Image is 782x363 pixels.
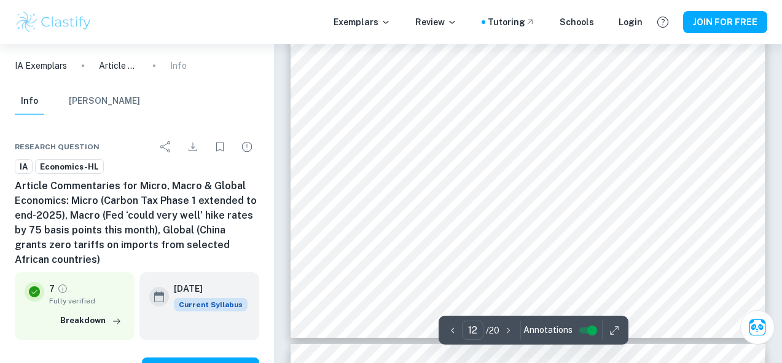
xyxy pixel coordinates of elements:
[15,141,100,152] span: Research question
[208,135,232,159] div: Bookmark
[99,59,138,72] p: Article Commentaries for Micro, Macro & Global Economics: Micro (Carbon Tax Phase 1 extended to e...
[15,10,93,34] img: Clastify logo
[15,59,67,72] a: IA Exemplars
[486,324,499,337] p: / 20
[49,282,55,295] p: 7
[488,15,535,29] a: Tutoring
[235,135,259,159] div: Report issue
[15,88,44,115] button: Info
[181,135,205,159] div: Download
[49,295,125,306] span: Fully verified
[154,135,178,159] div: Share
[57,311,125,330] button: Breakdown
[170,59,187,72] p: Info
[415,15,457,29] p: Review
[334,15,391,29] p: Exemplars
[652,12,673,33] button: Help and Feedback
[619,15,643,29] a: Login
[174,298,248,311] span: Current Syllabus
[683,11,767,33] button: JOIN FOR FREE
[57,283,68,294] a: Grade fully verified
[35,159,104,174] a: Economics-HL
[740,310,775,345] button: Ask Clai
[36,161,103,173] span: Economics-HL
[69,88,140,115] button: [PERSON_NAME]
[523,324,573,337] span: Annotations
[174,298,248,311] div: This exemplar is based on the current syllabus. Feel free to refer to it for inspiration/ideas wh...
[174,282,238,295] h6: [DATE]
[15,161,32,173] span: IA
[15,159,33,174] a: IA
[15,179,259,267] h6: Article Commentaries for Micro, Macro & Global Economics: Micro (Carbon Tax Phase 1 extended to e...
[560,15,594,29] a: Schools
